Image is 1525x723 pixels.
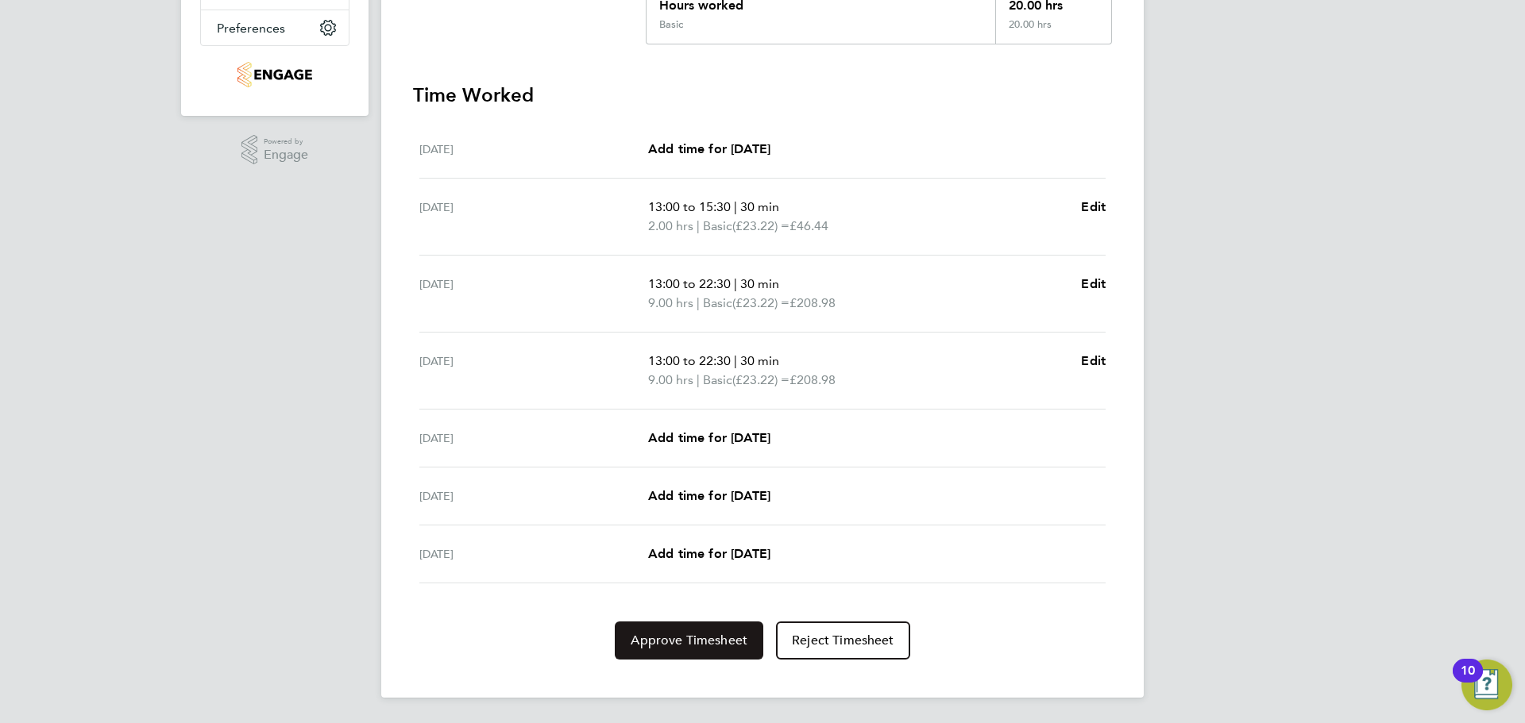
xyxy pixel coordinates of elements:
div: [DATE] [419,486,648,506]
span: 30 min [740,276,779,291]
span: 9.00 hrs [648,295,693,310]
span: 13:00 to 15:30 [648,199,731,214]
span: Add time for [DATE] [648,546,770,561]
div: [DATE] [419,352,648,390]
a: Edit [1081,198,1106,217]
span: | [734,276,737,291]
a: Add time for [DATE] [648,486,770,506]
span: Basic [703,294,732,313]
span: 30 min [740,353,779,368]
button: Approve Timesheet [615,621,763,660]
span: | [697,372,700,387]
span: Add time for [DATE] [648,141,770,156]
span: Basic [703,371,732,390]
span: (£23.22) = [732,372,790,387]
a: Edit [1081,352,1106,371]
span: | [734,199,737,214]
span: (£23.22) = [732,218,790,233]
div: [DATE] [419,275,648,313]
h3: Time Worked [413,83,1112,108]
span: Edit [1081,276,1106,291]
div: [DATE] [419,544,648,563]
span: £46.44 [790,218,828,233]
a: Add time for [DATE] [648,140,770,159]
span: Edit [1081,353,1106,368]
span: 13:00 to 22:30 [648,353,731,368]
span: 30 min [740,199,779,214]
img: g4s7-logo-retina.png [237,62,311,87]
a: Add time for [DATE] [648,429,770,448]
span: £208.98 [790,372,836,387]
span: Powered by [264,135,308,148]
div: Basic [659,18,683,31]
span: £208.98 [790,295,836,310]
span: | [734,353,737,368]
span: Add time for [DATE] [648,488,770,503]
a: Powered byEngage [241,135,309,165]
div: [DATE] [419,198,648,236]
span: 13:00 to 22:30 [648,276,731,291]
span: Approve Timesheet [631,633,747,648]
button: Reject Timesheet [776,621,910,660]
div: [DATE] [419,140,648,159]
div: 20.00 hrs [995,18,1111,44]
span: | [697,295,700,310]
div: [DATE] [419,429,648,448]
div: 10 [1461,671,1475,691]
span: Preferences [217,21,285,36]
a: Add time for [DATE] [648,544,770,563]
span: 2.00 hrs [648,218,693,233]
span: Engage [264,148,308,162]
span: Basic [703,217,732,236]
span: Add time for [DATE] [648,430,770,445]
button: Preferences [201,10,349,45]
a: Go to home page [200,62,349,87]
span: 9.00 hrs [648,372,693,387]
span: Edit [1081,199,1106,214]
span: (£23.22) = [732,295,790,310]
a: Edit [1081,275,1106,294]
span: Reject Timesheet [792,633,894,648]
span: | [697,218,700,233]
button: Open Resource Center, 10 new notifications [1461,660,1512,710]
